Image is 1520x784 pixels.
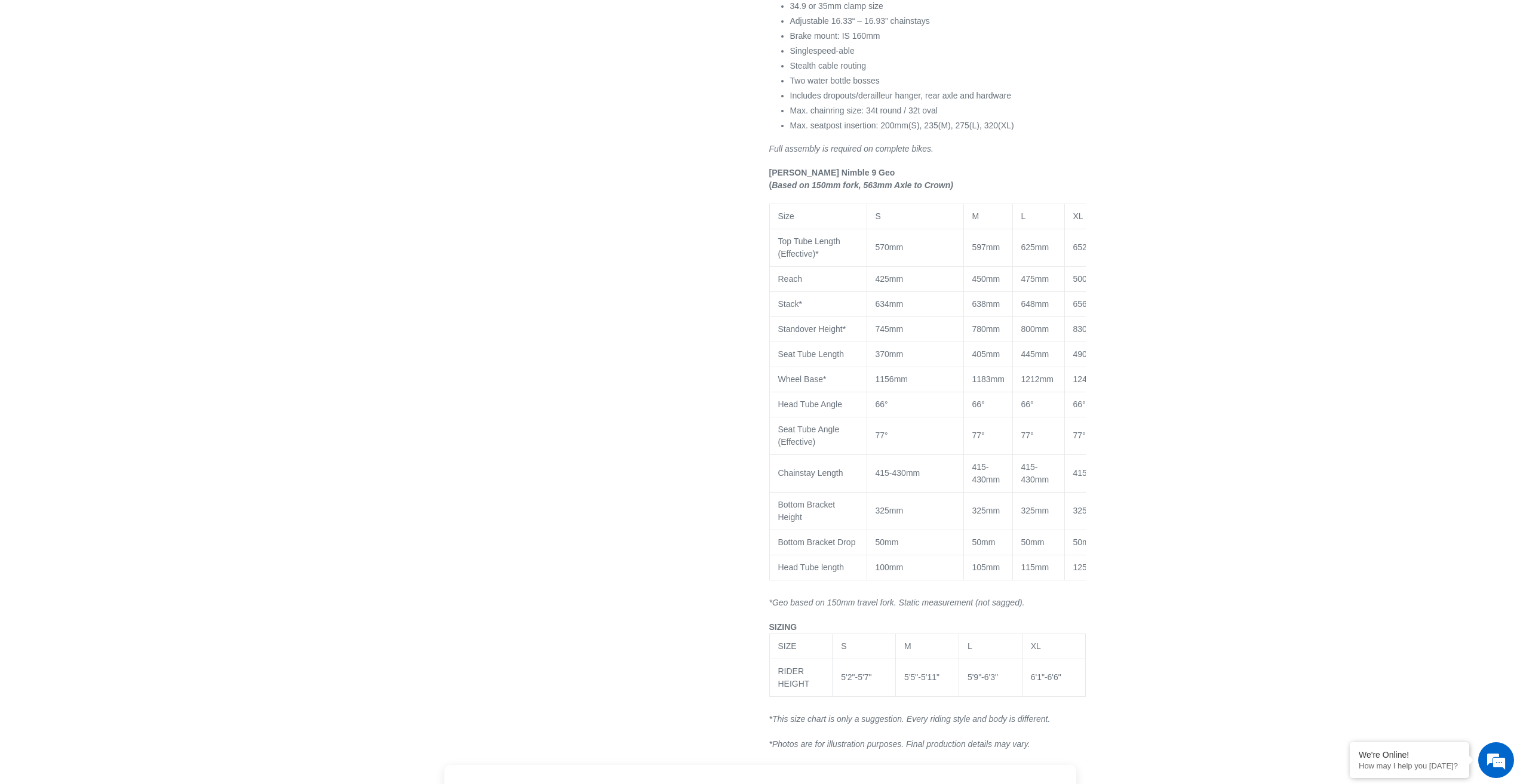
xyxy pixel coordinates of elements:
[1031,640,1077,653] div: XL
[876,537,899,547] span: 50mm
[1359,761,1460,770] p: How may I help you today?
[1021,537,1045,547] span: 50mm
[1021,399,1034,409] span: 66°
[1073,562,1101,572] span: 125mm
[778,349,845,359] span: Seat Tube Length
[778,468,843,478] span: Chainstay Length
[769,598,1025,607] i: *Geo based on 150mm travel fork. Static measurement (not sagged).
[876,374,908,384] span: 1156mm
[790,61,867,70] span: Stealth cable routing
[876,324,904,334] span: 745mm
[1021,374,1054,384] span: 1212mm
[876,431,888,440] span: 77°
[963,204,1012,229] td: M
[972,299,1000,309] span: 638mm
[1073,274,1101,284] span: 500mm
[1021,299,1049,309] span: 648mm
[1073,349,1101,359] span: 490mm
[1073,506,1101,515] span: 325mm
[778,640,824,653] div: SIZE
[769,492,867,530] td: Bottom Bracket Height
[876,299,904,309] span: 634mm
[790,30,1086,42] li: Brake mount: IS 160mm
[778,537,856,547] span: Bottom Bracket Drop
[1021,431,1034,440] span: 77°
[1073,299,1101,309] span: 656mm
[972,349,1000,359] span: 405mm
[769,739,1030,749] span: *Photos are for illustration purposes. Final production details may vary.
[1021,506,1049,515] span: 325mm
[769,204,867,229] td: Size
[876,506,904,515] span: 325mm
[1073,431,1086,440] span: 77°
[778,399,842,409] span: Head Tube Angle
[790,121,1014,130] span: Max. seatpost insertion: 200mm(S), 235(M), 275(L), 320(XL)
[1021,562,1049,572] span: 115mm
[1073,399,1086,409] span: 66°
[972,242,1000,252] span: 597mm
[876,468,920,478] span: 415-430mm
[769,144,934,153] em: Full assembly is required on complete bikes.
[790,106,938,115] span: Max. chainring size: 34t round / 32t oval
[972,274,1000,284] span: 450mm
[972,506,1000,515] span: 325mm
[904,671,950,684] div: 5'5"-5'11"
[841,671,887,684] div: 5'2"-5'7"
[769,168,895,190] b: [PERSON_NAME] Nimble 9 Geo (
[972,399,985,409] span: 66°
[769,714,1051,724] em: *This size chart is only a suggestion. Every riding style and body is different.
[1021,462,1049,484] span: 415-430mm
[778,665,824,690] div: RIDER HEIGHT
[1073,374,1106,384] span: 1241mm
[778,324,846,334] span: Standover Height*
[972,431,985,440] span: 77°
[790,1,883,11] span: 34.9 or 35mm clamp size
[790,46,855,56] span: Singlespeed-able
[904,640,950,653] div: M
[972,562,1000,572] span: 105mm
[769,622,797,632] span: SIZING
[1073,242,1101,252] span: 652mm
[1021,324,1049,334] span: 800mm
[972,374,1005,384] span: 1183mm
[876,562,904,572] span: 100mm
[778,562,845,572] span: Head Tube length
[1031,671,1077,684] div: 6'1"-6'6"
[1359,750,1460,760] div: We're Online!
[1073,537,1097,547] span: 50mm
[1073,324,1101,334] span: 830mm
[1073,468,1118,478] span: 415-430mm
[876,349,904,359] span: 370mm
[778,425,840,447] span: Seat Tube Angle (Effective)
[778,236,840,259] span: Top Tube Length (Effective)*
[876,242,904,252] span: 570mm
[972,462,1000,484] span: 415-430mm
[778,274,802,284] span: Reach
[833,634,896,659] td: S
[1064,204,1142,229] td: XL
[968,640,1014,653] div: L
[790,91,1011,100] span: Includes dropouts/derailleur hanger, rear axle and hardware
[867,204,963,229] td: S
[772,180,953,190] i: Based on 150mm fork, 563mm Axle to Crown)
[1012,204,1064,229] td: L
[968,671,1014,684] div: 5'9"-6'3"
[972,324,1000,334] span: 780mm
[778,299,802,309] span: Stack*
[778,374,827,384] span: Wheel Base*
[790,16,930,26] span: Adjustable 16.33“ – 16.93” chainstays
[876,274,904,284] span: 425mm
[1021,349,1049,359] span: 445mm
[1021,274,1049,284] span: 475mm
[1021,242,1049,252] span: 625mm
[972,537,996,547] span: 50mm
[876,399,888,409] span: 66°
[790,75,1086,87] li: Two water bottle bosses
